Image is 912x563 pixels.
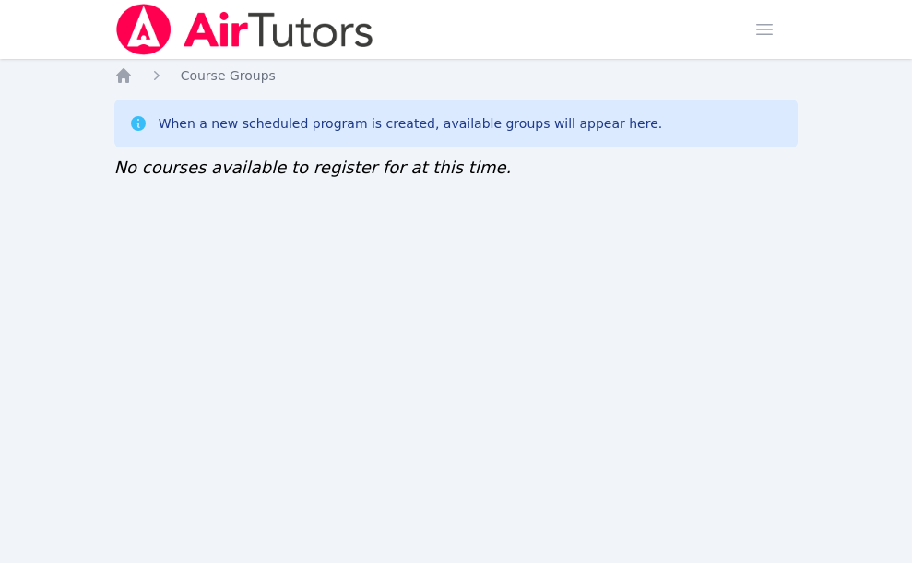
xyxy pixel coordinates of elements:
[159,114,663,133] div: When a new scheduled program is created, available groups will appear here.
[114,4,375,55] img: Air Tutors
[114,158,512,177] span: No courses available to register for at this time.
[114,66,799,85] nav: Breadcrumb
[181,68,276,83] span: Course Groups
[181,66,276,85] a: Course Groups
